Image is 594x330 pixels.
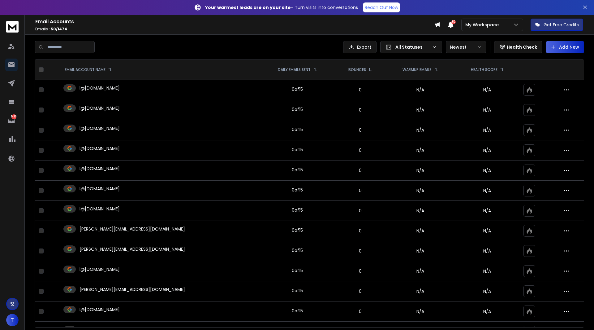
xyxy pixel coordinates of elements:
[458,87,516,93] p: N/A
[6,314,19,326] button: T
[51,26,67,32] span: 50 / 1474
[292,207,303,213] div: 0 of 15
[338,147,382,153] p: 0
[343,41,377,53] button: Export
[451,20,456,24] span: 50
[458,228,516,234] p: N/A
[35,27,434,32] p: Emails :
[507,44,537,50] p: Health Check
[338,268,382,274] p: 0
[338,208,382,214] p: 0
[292,126,303,133] div: 0 of 15
[80,286,185,293] p: [PERSON_NAME][EMAIL_ADDRESS][DOMAIN_NAME]
[292,288,303,294] div: 0 of 15
[471,67,497,72] p: HEALTH SCORE
[292,106,303,112] div: 0 of 15
[446,41,486,53] button: Newest
[292,187,303,193] div: 0 of 15
[278,67,311,72] p: DAILY EMAILS SENT
[386,80,454,100] td: N/A
[338,288,382,294] p: 0
[65,67,112,72] div: EMAIL ACCOUNT NAME
[11,114,16,119] p: 1430
[292,247,303,253] div: 0 of 15
[80,206,120,212] p: l@[DOMAIN_NAME]
[458,268,516,274] p: N/A
[458,208,516,214] p: N/A
[386,281,454,301] td: N/A
[395,44,429,50] p: All Statuses
[348,67,366,72] p: BOUNCES
[338,308,382,315] p: 0
[205,4,291,11] strong: Your warmest leads are on your site
[458,288,516,294] p: N/A
[365,4,398,11] p: Reach Out Now
[386,241,454,261] td: N/A
[546,41,584,53] button: Add New
[80,85,120,91] p: l@[DOMAIN_NAME]
[531,19,583,31] button: Get Free Credits
[35,18,434,25] h1: Email Accounts
[338,167,382,174] p: 0
[5,114,18,127] a: 1430
[458,147,516,153] p: N/A
[338,107,382,113] p: 0
[338,187,382,194] p: 0
[80,105,120,111] p: l@[DOMAIN_NAME]
[544,22,579,28] p: Get Free Credits
[386,181,454,201] td: N/A
[292,267,303,274] div: 0 of 15
[458,107,516,113] p: N/A
[458,127,516,133] p: N/A
[292,227,303,233] div: 0 of 15
[6,21,19,33] img: logo
[465,22,501,28] p: My Workspace
[386,140,454,161] td: N/A
[80,266,120,272] p: l@[DOMAIN_NAME]
[386,120,454,140] td: N/A
[80,165,120,172] p: l@[DOMAIN_NAME]
[80,306,120,313] p: l@[DOMAIN_NAME]
[292,167,303,173] div: 0 of 15
[80,145,120,152] p: l@[DOMAIN_NAME]
[80,226,185,232] p: [PERSON_NAME][EMAIL_ADDRESS][DOMAIN_NAME]
[205,4,358,11] p: – Turn visits into conversations
[80,186,120,192] p: l@[DOMAIN_NAME]
[458,167,516,174] p: N/A
[363,2,400,12] a: Reach Out Now
[458,308,516,315] p: N/A
[292,86,303,92] div: 0 of 15
[386,161,454,181] td: N/A
[402,67,432,72] p: WARMUP EMAILS
[458,248,516,254] p: N/A
[338,228,382,234] p: 0
[338,248,382,254] p: 0
[458,187,516,194] p: N/A
[292,308,303,314] div: 0 of 15
[80,246,185,252] p: [PERSON_NAME][EMAIL_ADDRESS][DOMAIN_NAME]
[494,41,542,53] button: Health Check
[80,125,120,131] p: l@[DOMAIN_NAME]
[386,201,454,221] td: N/A
[292,147,303,153] div: 0 of 15
[338,127,382,133] p: 0
[338,87,382,93] p: 0
[386,100,454,120] td: N/A
[386,221,454,241] td: N/A
[386,301,454,322] td: N/A
[386,261,454,281] td: N/A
